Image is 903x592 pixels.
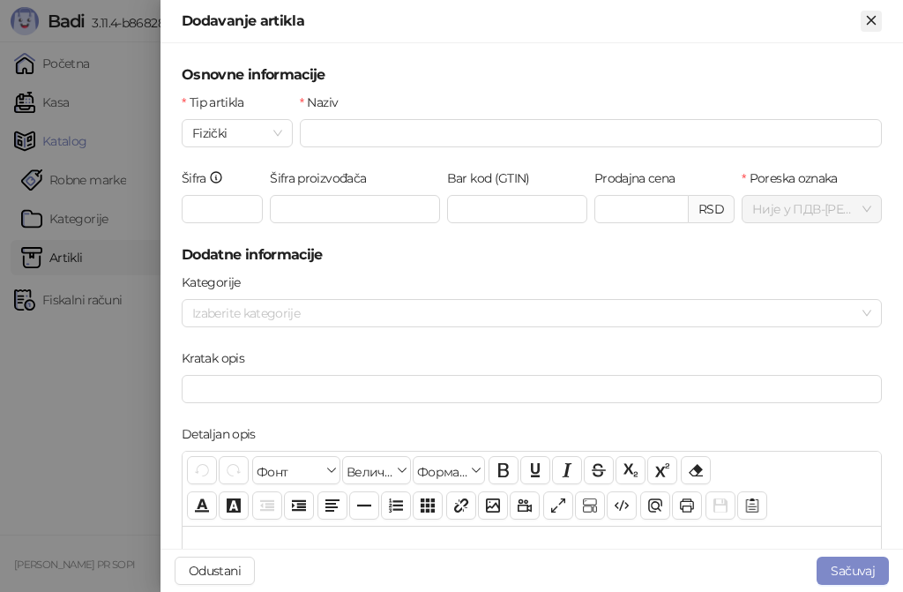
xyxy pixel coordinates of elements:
[182,348,255,368] label: Kratak opis
[182,244,882,266] h5: Dodatne informacije
[672,491,702,520] button: Штампај
[447,195,587,223] input: Bar kod (GTIN)
[270,169,377,188] label: Šifra proizvođača
[317,491,347,520] button: Поравнање
[510,491,540,520] button: Видео
[737,491,767,520] button: Шаблон
[543,491,573,520] button: Приказ преко целог екрана
[187,456,217,484] button: Поврати
[478,491,508,520] button: Слика
[219,491,249,520] button: Боја позадине
[219,456,249,484] button: Понови
[182,11,861,32] div: Dodavanje artikla
[689,195,735,223] div: RSD
[413,491,443,520] button: Табела
[447,169,541,188] label: Bar kod (GTIN)
[616,456,646,484] button: Индексирано
[270,195,440,223] input: Šifra proizvođača
[182,375,882,403] input: Kratak opis
[182,169,235,188] label: Šifra
[640,491,670,520] button: Преглед
[647,456,677,484] button: Експонент
[413,456,485,484] button: Формати
[342,456,411,484] button: Величина
[175,557,255,585] button: Odustani
[817,557,889,585] button: Sačuvaj
[552,456,582,484] button: Искошено
[584,456,614,484] button: Прецртано
[300,119,882,147] input: Naziv
[192,120,282,146] span: Fizički
[575,491,605,520] button: Прикажи блокове
[861,11,882,32] button: Zatvori
[252,491,282,520] button: Извлачење
[705,491,735,520] button: Сачувај
[752,196,871,222] span: Није у ПДВ - [PERSON_NAME] ( 0,00 %)
[681,456,711,484] button: Уклони формат
[742,169,848,188] label: Poreska oznaka
[594,169,686,188] label: Prodajna cena
[182,424,266,444] label: Detaljan opis
[349,491,379,520] button: Хоризонтална линија
[252,456,340,484] button: Фонт
[607,491,637,520] button: Приказ кода
[284,491,314,520] button: Увлачење
[182,64,882,86] h5: Osnovne informacije
[300,93,349,112] label: Naziv
[182,93,255,112] label: Tip artikla
[187,491,217,520] button: Боја текста
[520,456,550,484] button: Подвучено
[182,273,251,292] label: Kategorije
[446,491,476,520] button: Веза
[381,491,411,520] button: Листа
[489,456,519,484] button: Подебљано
